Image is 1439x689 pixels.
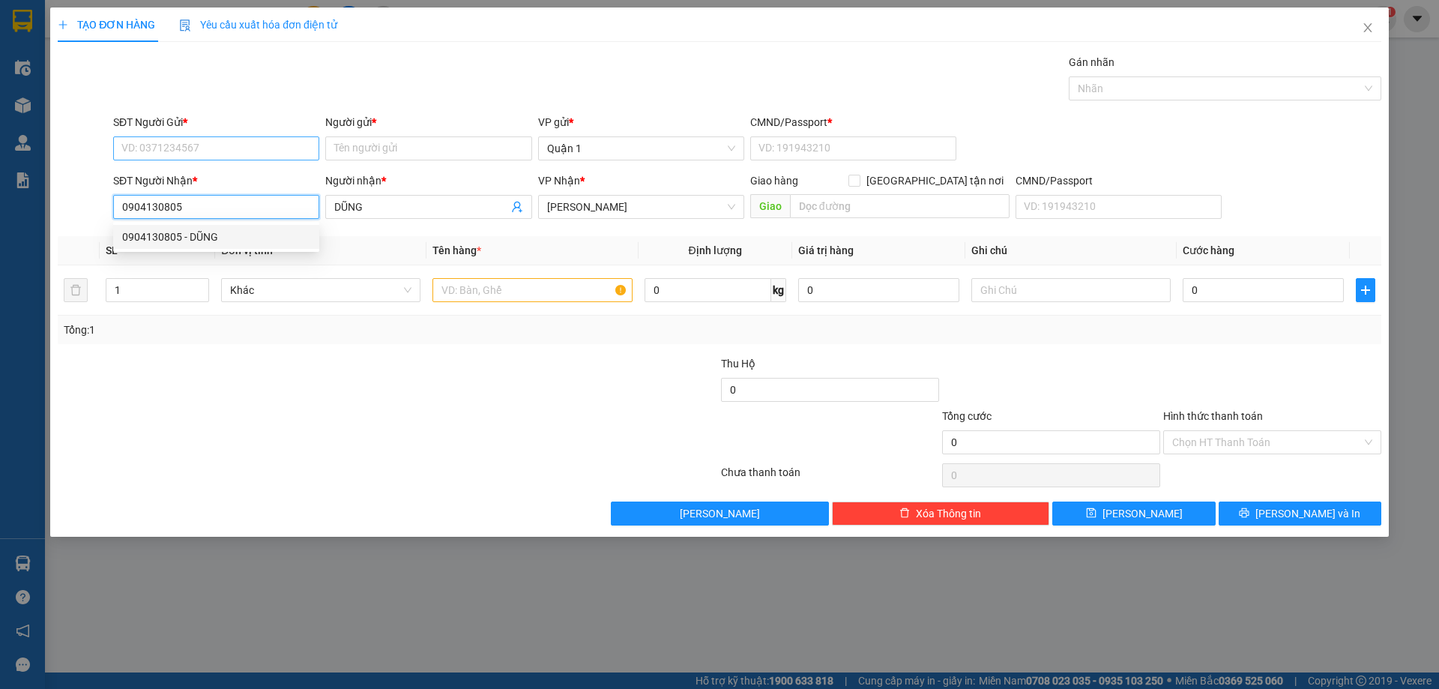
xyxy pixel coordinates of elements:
[19,97,55,167] b: Trà Lan Viên
[832,502,1050,526] button: deleteXóa Thông tin
[547,137,735,160] span: Quận 1
[92,22,148,170] b: Trà Lan Viên - Gửi khách hàng
[1016,172,1222,189] div: CMND/Passport
[1239,508,1249,520] span: printer
[771,278,786,302] span: kg
[106,244,118,256] span: SL
[790,194,1010,218] input: Dọc đường
[122,229,310,245] div: 0904130805 - DŨNG
[163,19,199,55] img: logo.jpg
[1219,502,1381,526] button: printer[PERSON_NAME] và In
[798,278,959,302] input: 0
[113,172,319,189] div: SĐT Người Nhận
[750,175,798,187] span: Giao hàng
[1357,284,1375,296] span: plus
[942,410,992,422] span: Tổng cước
[1362,22,1374,34] span: close
[230,279,411,301] span: Khác
[1102,505,1183,522] span: [PERSON_NAME]
[916,505,981,522] span: Xóa Thông tin
[1347,7,1389,49] button: Close
[432,278,632,302] input: VD: Bàn, Ghế
[179,19,337,31] span: Yêu cầu xuất hóa đơn điện tử
[719,464,941,490] div: Chưa thanh toán
[1255,505,1360,522] span: [PERSON_NAME] và In
[1086,508,1096,520] span: save
[899,508,910,520] span: delete
[179,19,191,31] img: icon
[798,244,854,256] span: Giá trị hàng
[538,114,744,130] div: VP gửi
[126,71,206,90] li: (c) 2017
[547,196,735,218] span: Lê Hồng Phong
[432,244,481,256] span: Tên hàng
[721,358,755,370] span: Thu Hộ
[680,505,760,522] span: [PERSON_NAME]
[511,201,523,213] span: user-add
[971,278,1171,302] input: Ghi Chú
[113,225,319,249] div: 0904130805 - DŨNG
[689,244,742,256] span: Định lượng
[860,172,1010,189] span: [GEOGRAPHIC_DATA] tận nơi
[538,175,580,187] span: VP Nhận
[611,502,829,526] button: [PERSON_NAME]
[64,322,555,338] div: Tổng: 1
[1052,502,1215,526] button: save[PERSON_NAME]
[58,19,68,30] span: plus
[58,19,155,31] span: TẠO ĐƠN HÀNG
[750,194,790,218] span: Giao
[325,172,531,189] div: Người nhận
[126,57,206,69] b: [DOMAIN_NAME]
[64,278,88,302] button: delete
[965,236,1177,265] th: Ghi chú
[1163,410,1263,422] label: Hình thức thanh toán
[750,114,956,130] div: CMND/Passport
[1356,278,1375,302] button: plus
[113,114,319,130] div: SĐT Người Gửi
[1183,244,1234,256] span: Cước hàng
[1069,56,1114,68] label: Gán nhãn
[325,114,531,130] div: Người gửi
